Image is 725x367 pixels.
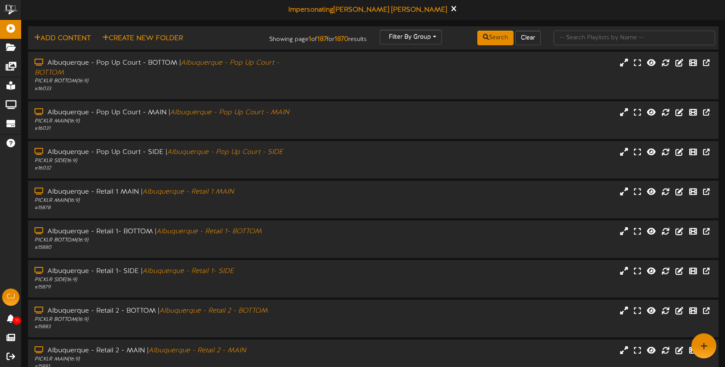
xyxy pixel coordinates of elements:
[35,147,309,157] div: Albuquerque - Pop Up Court - SIDE |
[35,356,309,363] div: PICKLR MAIN ( 16:9 )
[35,85,309,93] div: # 16033
[317,35,327,43] strong: 187
[142,188,234,196] i: Albuquerque - Retail 1 MAIN
[515,31,541,45] button: Clear
[13,317,21,325] span: 11
[35,306,309,316] div: Albuquerque - Retail 2 - BOTTOM |
[35,59,279,77] i: Albuquerque - Pop Up Court - BOTTOM
[35,165,309,172] div: # 16032
[35,323,309,331] div: # 15883
[35,157,309,165] div: PICKLR SIDE ( 16:9 )
[35,187,309,197] div: Albuquerque - Retail 1 MAIN |
[35,58,309,78] div: Albuquerque - Pop Up Court - BOTTOM |
[142,267,234,275] i: Albuquerque - Retail 1- SIDE
[35,244,309,251] div: # 15880
[35,197,309,204] div: PICKLR MAIN ( 16:9 )
[554,31,715,45] input: -- Search Playlists by Name --
[35,284,309,291] div: # 15879
[35,227,309,237] div: Albuquerque - Retail 1- BOTTOM |
[35,118,309,125] div: PICKLR MAIN ( 16:9 )
[35,108,309,118] div: Albuquerque - Pop Up Court - MAIN |
[35,267,309,276] div: Albuquerque - Retail 1- SIDE |
[309,35,311,43] strong: 1
[167,148,283,156] i: Albuquerque - Pop Up Court - SIDE
[477,31,514,45] button: Search
[156,228,262,235] i: Albuquerque - Retail 1- BOTTOM
[159,307,268,315] i: Albuquerque - Retail 2 - BOTTOM
[35,346,309,356] div: Albuquerque - Retail 2 - MAIN |
[35,276,309,284] div: PICKLR SIDE ( 16:9 )
[35,125,309,132] div: # 16031
[35,316,309,323] div: PICKLR BOTTOM ( 16:9 )
[334,35,348,43] strong: 1870
[170,109,289,116] i: Albuquerque - Pop Up Court - MAIN
[35,204,309,212] div: # 15878
[32,33,93,44] button: Add Content
[35,237,309,244] div: PICKLR BOTTOM ( 16:9 )
[380,30,442,44] button: Filter By Group
[35,78,309,85] div: PICKLR BOTTOM ( 16:9 )
[2,289,19,306] div: CJ
[257,30,373,44] div: Showing page of for results
[148,347,246,354] i: Albuquerque - Retail 2 - MAIN
[100,33,186,44] button: Create New Folder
